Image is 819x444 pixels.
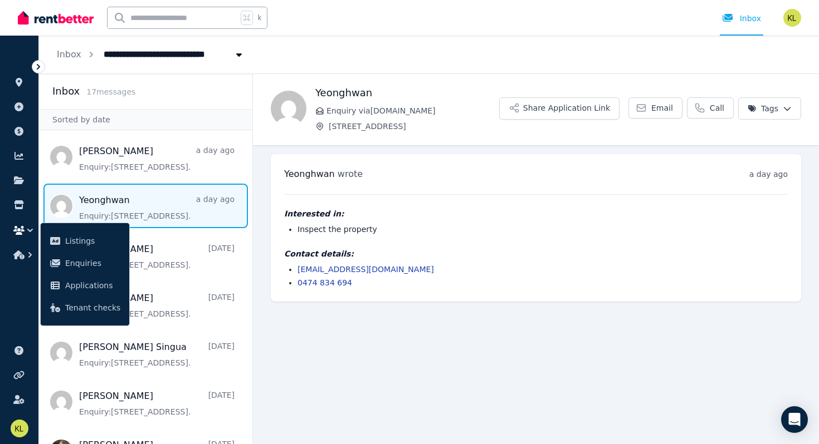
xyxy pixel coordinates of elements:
button: Share Application Link [499,97,620,120]
nav: Breadcrumb [39,36,262,73]
h1: Yeonghwan [315,85,499,101]
a: [PERSON_NAME][DATE]Enquiry:[STREET_ADDRESS]. [79,292,235,319]
span: Yeonghwan [284,169,335,179]
span: Listings [65,234,120,248]
div: Open Intercom Messenger [781,406,808,433]
a: [PERSON_NAME] Singua[DATE]Enquiry:[STREET_ADDRESS]. [79,341,235,368]
h4: Interested in: [284,208,788,219]
img: Kellie Lewandowski [11,420,28,437]
a: Applications [45,274,125,297]
h2: Inbox [52,83,80,99]
a: 0474 834 694 [298,278,352,287]
a: Email [628,97,682,119]
a: Call [687,97,734,119]
a: [EMAIL_ADDRESS][DOMAIN_NAME] [298,265,434,274]
div: Inbox [722,13,761,24]
span: Tags [748,103,778,114]
img: Yeonghwan [271,91,306,126]
a: [PERSON_NAME][DATE]Enquiry:[STREET_ADDRESS]. [79,243,235,270]
h4: Contact details: [284,248,788,259]
span: Enquiry via [DOMAIN_NAME] [326,105,499,116]
img: RentBetter [18,9,94,26]
span: Call [710,102,724,114]
span: Tenant checks [65,301,120,314]
div: Sorted by date [39,109,252,130]
a: Inbox [57,49,81,60]
span: Email [651,102,673,114]
span: ORGANISE [9,61,44,69]
span: Enquiries [65,256,120,270]
span: Applications [65,279,120,292]
a: Tenant checks [45,297,125,319]
a: Listings [45,230,125,252]
img: Kellie Lewandowski [783,9,801,27]
a: [PERSON_NAME]a day agoEnquiry:[STREET_ADDRESS]. [79,145,235,172]
a: Enquiries [45,252,125,274]
button: Tags [738,97,801,120]
a: [PERSON_NAME][DATE]Enquiry:[STREET_ADDRESS]. [79,389,235,417]
span: 17 message s [86,87,135,96]
span: [STREET_ADDRESS] [329,121,499,132]
a: Yeonghwana day agoEnquiry:[STREET_ADDRESS]. [79,194,235,221]
time: a day ago [749,170,788,179]
li: Inspect the property [298,224,788,235]
span: wrote [338,169,363,179]
span: k [257,13,261,22]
